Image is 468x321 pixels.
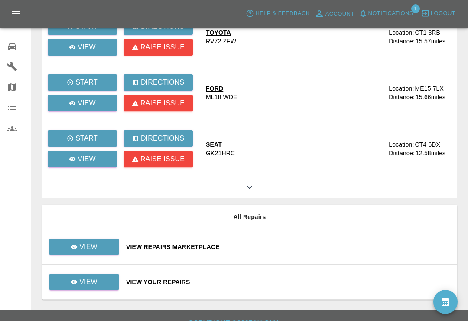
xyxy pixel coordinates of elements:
a: View Repairs Marketplace [126,242,450,251]
a: View [48,95,117,111]
p: Raise issue [140,98,185,108]
button: Start [48,130,117,147]
div: CT1 3RB [415,28,440,37]
div: 12.58 miles [416,149,450,157]
div: TOYOTA [206,28,236,37]
div: Distance: [389,149,415,157]
button: Raise issue [123,95,193,111]
a: Account [312,7,357,21]
a: TOYOTARV72 ZFW [206,28,382,46]
p: View [78,42,96,52]
button: Raise issue [123,39,193,56]
div: ME15 7LX [415,84,444,93]
span: 1 [411,4,420,13]
th: All Repairs [42,205,457,229]
div: 15.66 miles [416,93,450,102]
button: Open drawer [5,3,26,24]
div: Distance: [389,93,415,102]
p: View [79,277,97,287]
p: Start [75,133,98,144]
p: View [78,98,96,108]
button: Notifications [357,7,416,20]
a: View [49,239,119,255]
button: Help & Feedback [244,7,312,20]
div: GK21HRC [206,149,235,157]
p: Directions [141,77,184,88]
p: Raise issue [140,154,185,164]
button: Raise issue [123,151,193,167]
button: Directions [123,74,193,91]
a: View [49,278,119,285]
a: View Your Repairs [126,278,450,286]
a: View [48,151,117,167]
button: Directions [123,130,193,147]
div: Distance: [389,37,415,46]
button: availability [433,290,458,314]
p: Start [75,77,98,88]
a: View [49,274,119,290]
div: RV72 ZFW [206,37,236,46]
span: Help & Feedback [255,9,309,19]
a: SEATGK21HRC [206,140,382,157]
a: Location:CT4 6DXDistance:12.58miles [389,140,450,157]
div: CT4 6DX [415,140,440,149]
button: Start [48,74,117,91]
div: 15.57 miles [416,37,450,46]
div: Location: [389,28,414,37]
button: Logout [419,7,458,20]
p: Raise issue [140,42,185,52]
span: Notifications [368,9,413,19]
div: Location: [389,140,414,149]
p: View [79,242,97,252]
a: View [48,39,117,56]
div: FORD [206,84,237,93]
span: Logout [431,9,455,19]
a: Location:ME15 7LXDistance:15.66miles [389,84,450,102]
a: FORDML18 WDE [206,84,382,102]
a: Location:CT1 3RBDistance:15.57miles [389,28,450,46]
div: SEAT [206,140,235,149]
div: Location: [389,84,414,93]
span: Account [325,9,354,19]
a: View [49,243,119,250]
p: View [78,154,96,164]
p: Directions [141,133,184,144]
div: ML18 WDE [206,93,237,102]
